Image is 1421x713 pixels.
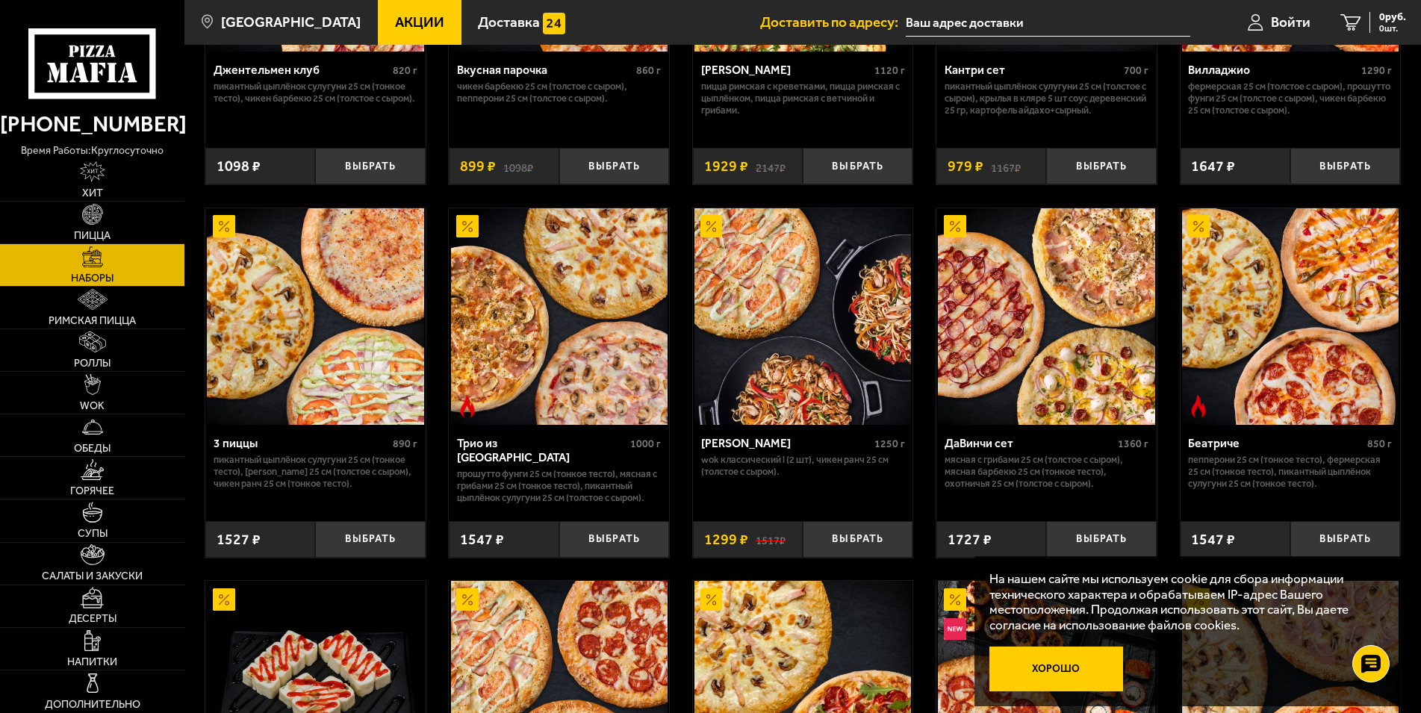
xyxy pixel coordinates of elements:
[803,148,912,184] button: Выбрать
[503,159,533,174] s: 1098 ₽
[701,454,905,478] p: Wok классический L (2 шт), Чикен Ранч 25 см (толстое с сыром).
[214,454,417,490] p: Пикантный цыплёнок сулугуни 25 см (тонкое тесто), [PERSON_NAME] 25 см (толстое с сыром), Чикен Ра...
[456,215,479,237] img: Акционный
[944,588,966,611] img: Акционный
[1290,148,1400,184] button: Выбрать
[945,454,1148,490] p: Мясная с грибами 25 см (толстое с сыром), Мясная Барбекю 25 см (тонкое тесто), Охотничья 25 см (т...
[315,148,425,184] button: Выбрать
[49,316,136,326] span: Римская пицца
[457,468,661,504] p: Прошутто Фунги 25 см (тонкое тесто), Мясная с грибами 25 см (тонкое тесто), Пикантный цыплёнок су...
[1188,63,1358,77] div: Вилладжио
[457,81,661,105] p: Чикен Барбекю 25 см (толстое с сыром), Пепперони 25 см (толстое с сыром).
[214,436,389,450] div: 3 пиццы
[936,208,1157,425] a: АкционныйДаВинчи сет
[67,657,117,667] span: Напитки
[1046,521,1156,558] button: Выбрать
[80,401,105,411] span: WOK
[1188,454,1392,490] p: Пепперони 25 см (тонкое тесто), Фермерская 25 см (тонкое тесто), Пикантный цыплёнок сулугуни 25 с...
[1361,64,1392,77] span: 1290 г
[704,532,748,547] span: 1299 ₽
[1379,12,1406,22] span: 0 руб.
[456,395,479,417] img: Острое блюдо
[71,273,114,284] span: Наборы
[945,436,1114,450] div: ДаВинчи сет
[315,521,425,558] button: Выбрать
[874,438,905,450] span: 1250 г
[214,63,389,77] div: Джентельмен клуб
[1271,15,1310,29] span: Войти
[1124,64,1148,77] span: 700 г
[701,81,905,116] p: Пицца Римская с креветками, Пицца Римская с цыплёнком, Пицца Римская с ветчиной и грибами.
[756,532,786,547] s: 1517 ₽
[948,159,983,174] span: 979 ₽
[1188,81,1392,116] p: Фермерская 25 см (толстое с сыром), Прошутто Фунги 25 см (толстое с сыром), Чикен Барбекю 25 см (...
[906,9,1190,37] input: Ваш адрес доставки
[700,588,723,611] img: Акционный
[207,208,423,425] img: 3 пиццы
[1379,24,1406,33] span: 0 шт.
[213,588,235,611] img: Акционный
[948,532,992,547] span: 1727 ₽
[630,438,661,450] span: 1000 г
[1191,532,1235,547] span: 1547 ₽
[460,532,504,547] span: 1547 ₽
[395,15,444,29] span: Акции
[1181,208,1401,425] a: АкционныйОстрое блюдоБеатриче
[944,215,966,237] img: Акционный
[217,159,261,174] span: 1098 ₽
[945,63,1120,77] div: Кантри сет
[82,188,103,199] span: Хит
[693,208,913,425] a: АкционныйВилла Капри
[393,438,417,450] span: 890 г
[1290,521,1400,558] button: Выбрать
[559,148,669,184] button: Выбрать
[69,614,116,624] span: Десерты
[205,208,426,425] a: Акционный3 пиццы
[393,64,417,77] span: 820 г
[700,215,723,237] img: Акционный
[991,159,1021,174] s: 1167 ₽
[214,81,417,105] p: Пикантный цыплёнок сулугуни 25 см (тонкое тесто), Чикен Барбекю 25 см (толстое с сыром).
[451,208,668,425] img: Трио из Рио
[945,81,1148,116] p: Пикантный цыплёнок сулугуни 25 см (толстое с сыром), крылья в кляре 5 шт соус деревенский 25 гр, ...
[42,571,143,582] span: Салаты и закуски
[1182,208,1399,425] img: Беатриче
[1118,438,1148,450] span: 1360 г
[213,215,235,237] img: Акционный
[478,15,540,29] span: Доставка
[636,64,661,77] span: 860 г
[756,159,786,174] s: 2147 ₽
[803,521,912,558] button: Выбрать
[989,647,1122,691] button: Хорошо
[760,15,906,29] span: Доставить по адресу:
[1188,436,1364,450] div: Беатриче
[944,618,966,641] img: Новинка
[1187,395,1210,417] img: Острое блюдо
[460,159,496,174] span: 899 ₽
[701,63,871,77] div: [PERSON_NAME]
[704,159,748,174] span: 1929 ₽
[989,571,1377,632] p: На нашем сайте мы используем cookie для сбора информации технического характера и обрабатываем IP...
[74,443,111,454] span: Обеды
[217,532,261,547] span: 1527 ₽
[1191,159,1235,174] span: 1647 ₽
[543,13,565,35] img: 15daf4d41897b9f0e9f617042186c801.svg
[938,208,1154,425] img: ДаВинчи сет
[694,208,911,425] img: Вилла Капри
[45,700,140,710] span: Дополнительно
[74,358,111,369] span: Роллы
[74,231,111,241] span: Пицца
[456,588,479,611] img: Акционный
[221,15,361,29] span: [GEOGRAPHIC_DATA]
[1187,215,1210,237] img: Акционный
[559,521,669,558] button: Выбрать
[1046,148,1156,184] button: Выбрать
[457,63,632,77] div: Вкусная парочка
[701,436,871,450] div: [PERSON_NAME]
[1367,438,1392,450] span: 850 г
[457,436,626,464] div: Трио из [GEOGRAPHIC_DATA]
[874,64,905,77] span: 1120 г
[78,529,108,539] span: Супы
[70,486,114,496] span: Горячее
[449,208,669,425] a: АкционныйОстрое блюдоТрио из Рио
